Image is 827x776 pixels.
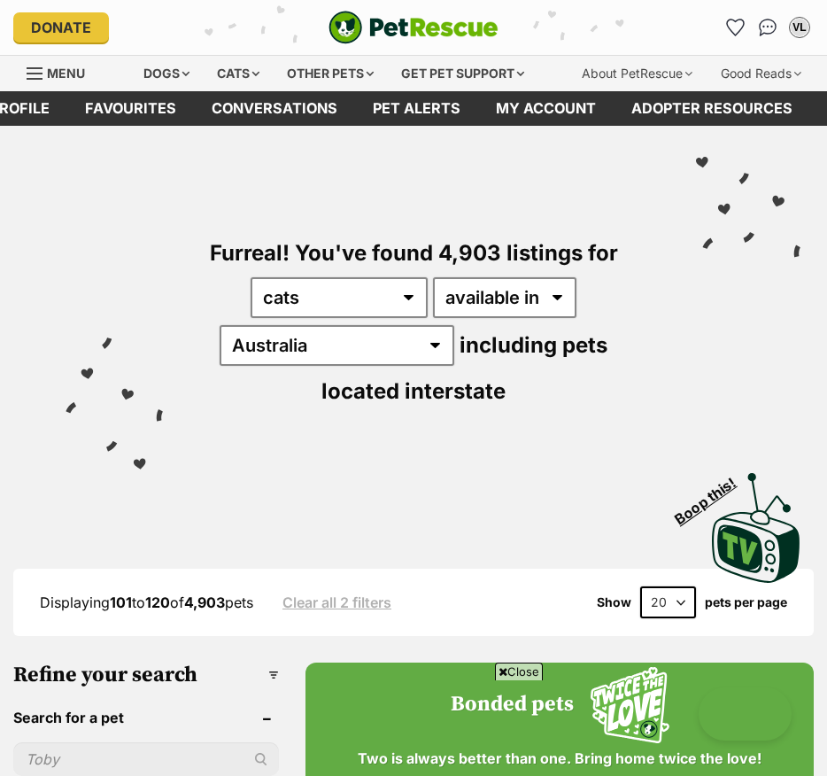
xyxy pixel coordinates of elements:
[47,66,85,81] span: Menu
[712,457,800,586] a: Boop this!
[13,12,109,43] a: Donate
[210,240,618,266] span: Furreal! You've found 4,903 listings for
[785,13,814,42] button: My account
[722,13,750,42] a: Favourites
[27,56,97,88] a: Menu
[91,687,736,767] iframe: Advertisement
[699,687,792,741] iframe: Help Scout Beacon - Open
[145,594,170,611] strong: 120
[722,13,814,42] ul: Account quick links
[597,595,631,609] span: Show
[131,56,202,91] div: Dogs
[759,19,777,36] img: chat-41dd97257d64d25036548639549fe6c8038ab92f7586957e7f3b1b290dea8141.svg
[614,91,810,126] a: Adopter resources
[591,667,669,744] img: Squiggle
[194,91,355,126] a: conversations
[569,56,705,91] div: About PetRescue
[67,91,194,126] a: Favourites
[328,11,499,44] a: PetRescue
[205,56,272,91] div: Cats
[708,56,814,91] div: Good Reads
[478,91,614,126] a: My account
[495,663,543,680] span: Close
[712,473,800,583] img: PetRescue TV logo
[40,594,253,611] span: Displaying to of pets
[355,91,478,126] a: Pet alerts
[13,663,279,687] h3: Refine your search
[705,595,787,609] label: pets per page
[672,463,754,527] span: Boop this!
[110,594,132,611] strong: 101
[389,56,537,91] div: Get pet support
[754,13,782,42] a: Conversations
[13,742,279,776] input: Toby
[321,332,607,404] span: including pets located interstate
[791,19,808,36] div: VL
[13,710,279,726] header: Search for a pet
[328,11,499,44] img: logo-cat-932fe2b9b8326f06289b0f2fb663e598f794de774fb13d1741a6617ecf9a85b4.svg
[282,594,391,610] a: Clear all 2 filters
[274,56,386,91] div: Other pets
[184,594,225,611] strong: 4,903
